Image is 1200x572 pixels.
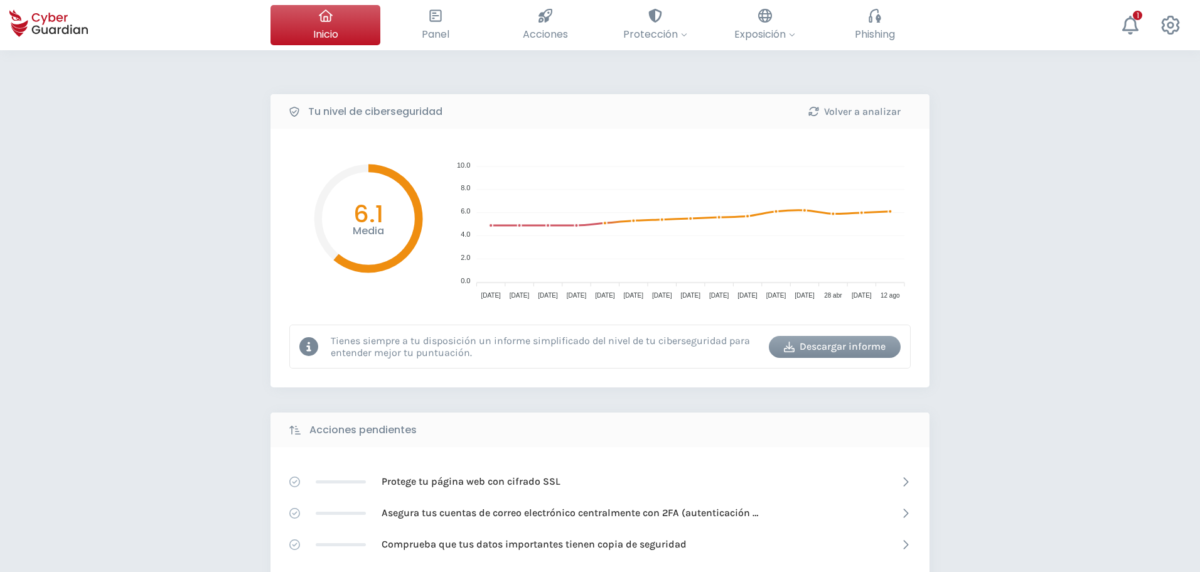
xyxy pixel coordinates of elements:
button: Inicio [271,5,380,45]
span: Inicio [313,26,338,42]
div: Volver a analizar [798,104,911,119]
button: Volver a analizar [788,100,920,122]
button: Acciones [490,5,600,45]
span: Panel [422,26,449,42]
tspan: [DATE] [510,292,530,299]
tspan: [DATE] [652,292,672,299]
tspan: [DATE] [624,292,644,299]
span: Exposición [734,26,795,42]
button: Panel [380,5,490,45]
p: Asegura tus cuentas de correo electrónico centralmente con 2FA (autenticación [PERSON_NAME] factor) [382,506,758,520]
tspan: [DATE] [680,292,700,299]
tspan: [DATE] [567,292,587,299]
tspan: [DATE] [766,292,786,299]
p: Comprueba que tus datos importantes tienen copia de seguridad [382,537,687,551]
div: Descargar informe [778,339,891,354]
tspan: 12 ago [881,292,900,299]
tspan: 6.0 [461,207,470,215]
b: Tu nivel de ciberseguridad [308,104,442,119]
p: Protege tu página web con cifrado SSL [382,475,560,488]
tspan: 0.0 [461,277,470,284]
span: Acciones [523,26,568,42]
p: Tienes siempre a tu disposición un informe simplificado del nivel de tu ciberseguridad para enten... [331,335,759,359]
tspan: 4.0 [461,230,470,238]
button: Phishing [820,5,929,45]
button: Exposición [710,5,820,45]
tspan: [DATE] [852,292,872,299]
button: Protección [600,5,710,45]
b: Acciones pendientes [309,423,417,438]
button: Descargar informe [769,336,901,358]
tspan: [DATE] [595,292,615,299]
tspan: [DATE] [737,292,758,299]
span: Phishing [855,26,895,42]
tspan: [DATE] [709,292,729,299]
tspan: 28 abr [824,292,842,299]
tspan: [DATE] [795,292,815,299]
span: Protección [623,26,687,42]
tspan: [DATE] [481,292,501,299]
tspan: 10.0 [457,161,470,169]
tspan: 2.0 [461,254,470,261]
tspan: 8.0 [461,184,470,192]
div: 1 [1133,11,1142,20]
tspan: [DATE] [538,292,558,299]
